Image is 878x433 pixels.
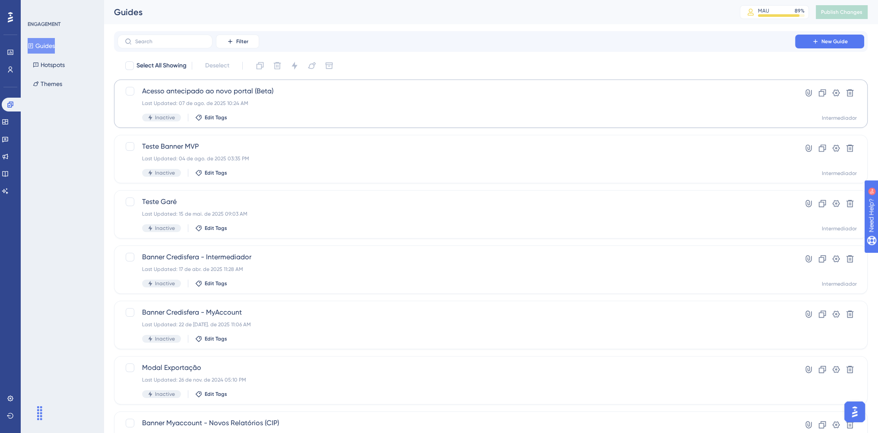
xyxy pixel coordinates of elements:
[758,7,769,14] div: MAU
[195,280,227,287] button: Edit Tags
[142,86,770,96] span: Acesso antecipado ao novo portal (Beta)
[216,35,259,48] button: Filter
[822,225,857,232] div: Intermediador
[205,280,227,287] span: Edit Tags
[142,100,770,107] div: Last Updated: 07 de ago. de 2025 10:24 AM
[822,170,857,177] div: Intermediador
[822,280,857,287] div: Intermediador
[155,225,175,232] span: Inactive
[795,35,864,48] button: New Guide
[135,38,205,45] input: Search
[142,363,770,373] span: Modal Exportação
[205,335,227,342] span: Edit Tags
[195,225,227,232] button: Edit Tags
[816,5,868,19] button: Publish Changes
[59,4,64,11] div: 9+
[842,399,868,425] iframe: UserGuiding AI Assistant Launcher
[822,115,857,121] div: Intermediador
[195,335,227,342] button: Edit Tags
[821,38,848,45] span: New Guide
[155,280,175,287] span: Inactive
[136,60,187,71] span: Select All Showing
[142,155,770,162] div: Last Updated: 04 de ago. de 2025 03:35 PM
[142,307,770,318] span: Banner Credisfera - MyAccount
[155,169,175,176] span: Inactive
[205,391,227,398] span: Edit Tags
[28,21,60,28] div: ENGAGEMENT
[28,76,67,92] button: Themes
[205,60,229,71] span: Deselect
[195,169,227,176] button: Edit Tags
[197,58,237,73] button: Deselect
[28,57,70,73] button: Hotspots
[205,169,227,176] span: Edit Tags
[142,376,770,383] div: Last Updated: 26 de nov. de 2024 05:10 PM
[205,225,227,232] span: Edit Tags
[142,197,770,207] span: Teste Garé
[142,252,770,262] span: Banner Credisfera - Intermediador
[142,266,770,273] div: Last Updated: 17 de abr. de 2025 11:28 AM
[155,391,175,398] span: Inactive
[28,38,55,54] button: Guides
[205,114,227,121] span: Edit Tags
[142,141,770,152] span: Teste Banner MVP
[142,321,770,328] div: Last Updated: 22 de [DATE]. de 2025 11:06 AM
[195,114,227,121] button: Edit Tags
[155,335,175,342] span: Inactive
[142,210,770,217] div: Last Updated: 15 de mai. de 2025 09:03 AM
[236,38,248,45] span: Filter
[195,391,227,398] button: Edit Tags
[795,7,805,14] div: 89 %
[114,6,718,18] div: Guides
[20,2,54,13] span: Need Help?
[33,400,47,426] div: Arrastar
[821,9,862,16] span: Publish Changes
[155,114,175,121] span: Inactive
[142,418,770,428] span: Banner Myaccount - Novos Relatórios (CIP)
